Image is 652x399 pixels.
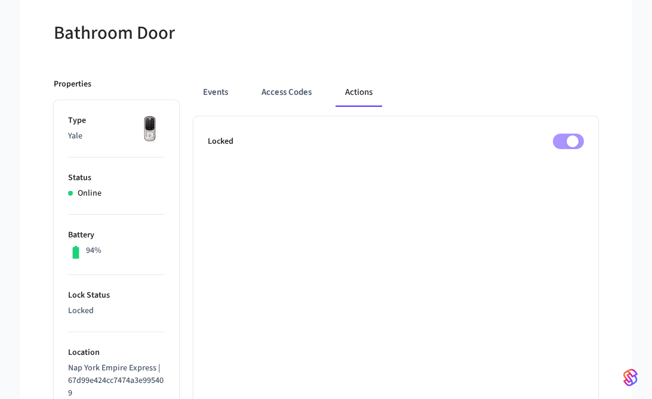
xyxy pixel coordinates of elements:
[193,78,238,107] button: Events
[68,305,165,317] p: Locked
[208,135,233,148] p: Locked
[68,130,165,143] p: Yale
[54,78,91,91] p: Properties
[336,78,382,107] button: Actions
[68,172,165,184] p: Status
[623,368,638,387] img: SeamLogoGradient.69752ec5.svg
[68,289,165,302] p: Lock Status
[68,115,165,127] p: Type
[252,78,321,107] button: Access Codes
[135,115,165,144] img: Yale Assure Touchscreen Wifi Smart Lock, Satin Nickel, Front
[68,347,165,359] p: Location
[78,187,102,200] p: Online
[68,229,165,242] p: Battery
[193,78,598,107] div: ant example
[86,245,102,257] p: 94%
[54,21,319,45] h5: Bathroom Door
